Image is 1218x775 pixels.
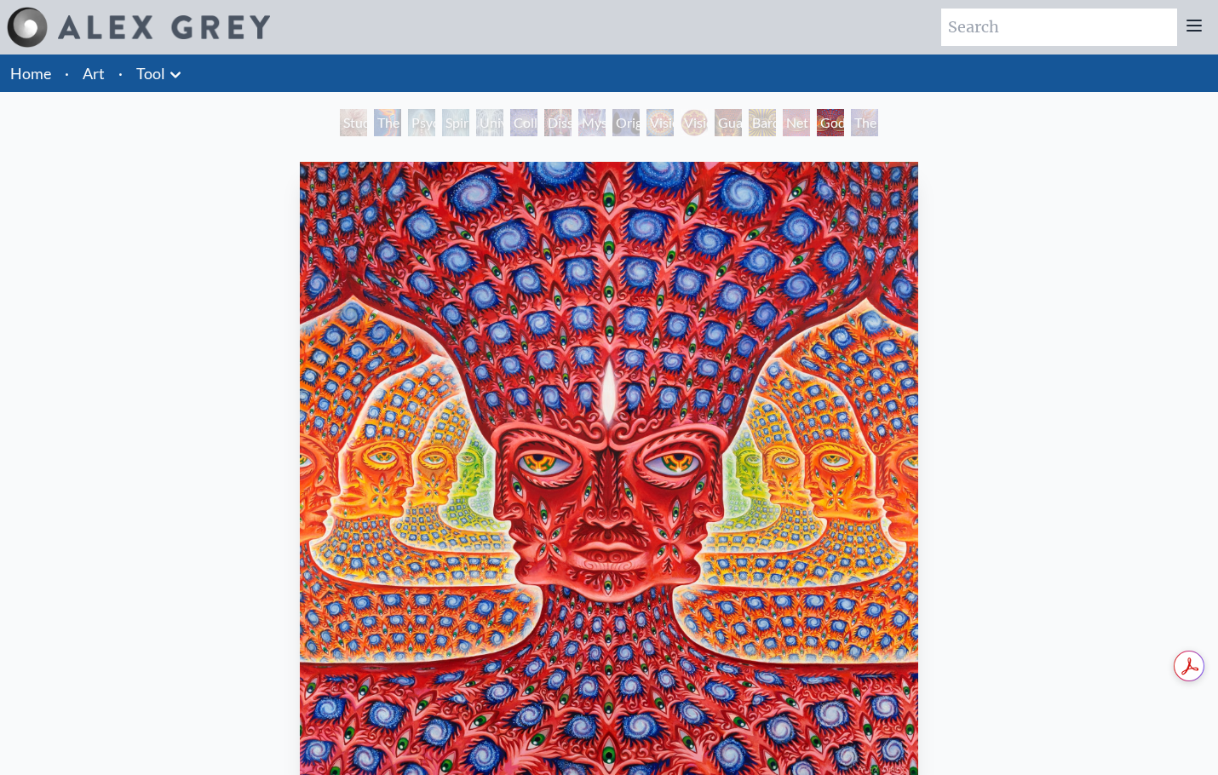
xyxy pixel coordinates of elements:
[442,109,469,136] div: Spiritual Energy System
[612,109,640,136] div: Original Face
[783,109,810,136] div: Net of Being
[851,109,878,136] div: The Great Turn
[510,109,537,136] div: Collective Vision
[749,109,776,136] div: Bardo Being
[578,109,606,136] div: Mystic Eye
[58,55,76,92] li: ·
[817,109,844,136] div: Godself
[374,109,401,136] div: The Torch
[646,109,674,136] div: Vision Crystal
[112,55,129,92] li: ·
[476,109,503,136] div: Universal Mind Lattice
[715,109,742,136] div: Guardian of Infinite Vision
[136,61,165,85] a: Tool
[340,109,367,136] div: Study for the Great Turn
[83,61,105,85] a: Art
[408,109,435,136] div: Psychic Energy System
[941,9,1177,46] input: Search
[681,109,708,136] div: Vision [PERSON_NAME]
[10,64,51,83] a: Home
[544,109,572,136] div: Dissectional Art for Tool's Lateralus CD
